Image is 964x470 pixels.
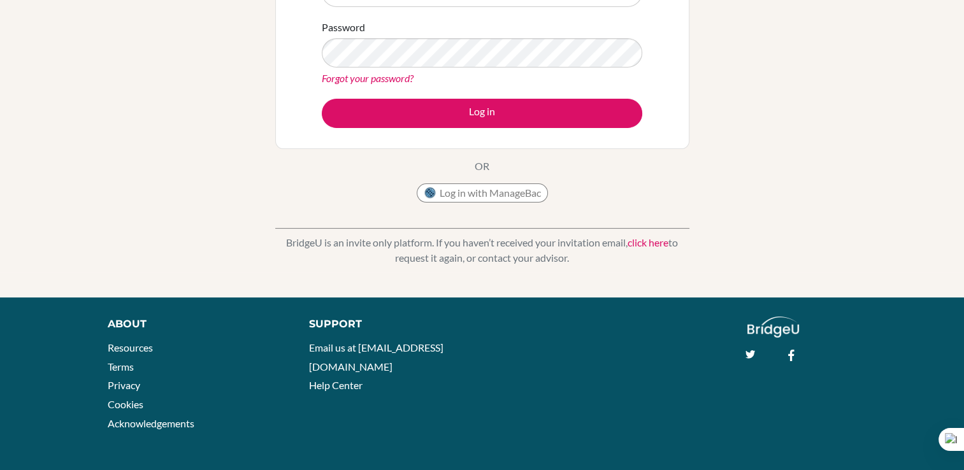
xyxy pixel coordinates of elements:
a: Resources [108,341,153,353]
button: Log in with ManageBac [417,183,548,203]
a: Acknowledgements [108,417,194,429]
label: Password [322,20,365,35]
a: Privacy [108,379,140,391]
a: click here [628,236,668,248]
div: About [108,317,280,332]
a: Cookies [108,398,143,410]
a: Email us at [EMAIL_ADDRESS][DOMAIN_NAME] [309,341,443,373]
button: Log in [322,99,642,128]
a: Help Center [309,379,363,391]
a: Terms [108,360,134,373]
p: BridgeU is an invite only platform. If you haven’t received your invitation email, to request it ... [275,235,689,266]
div: Support [309,317,469,332]
p: OR [475,159,489,174]
a: Forgot your password? [322,72,414,84]
img: logo_white@2x-f4f0deed5e89b7ecb1c2cc34c3e3d731f90f0f143d5ea2071677605dd97b5244.png [747,317,799,338]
